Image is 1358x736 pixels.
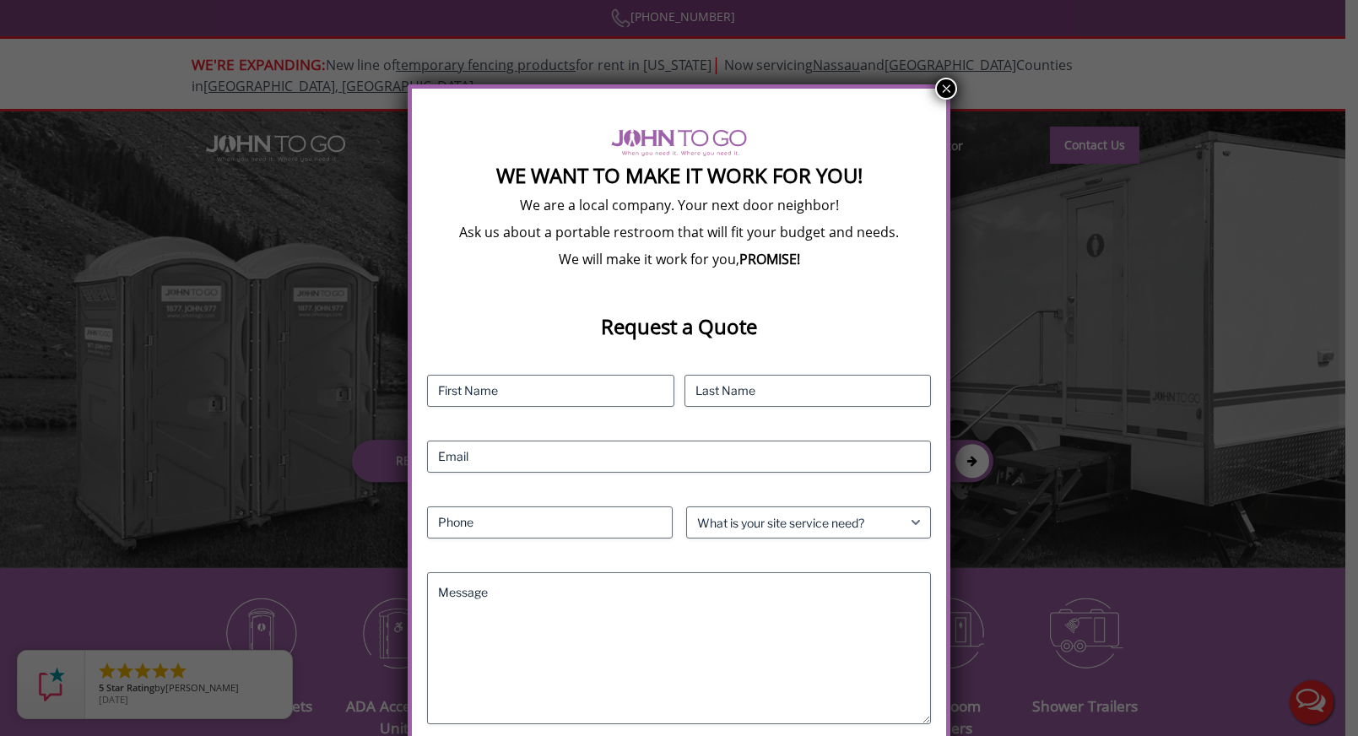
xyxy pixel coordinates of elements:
[601,312,757,340] strong: Request a Quote
[611,129,747,156] img: logo of viptogo
[427,223,932,241] p: Ask us about a portable restroom that will fit your budget and needs.
[427,250,932,268] p: We will make it work for you,
[496,161,863,189] strong: We Want To Make It Work For You!
[935,78,957,100] button: Close
[427,506,673,538] input: Phone
[684,375,932,407] input: Last Name
[739,250,800,268] b: PROMISE!
[427,441,932,473] input: Email
[427,196,932,214] p: We are a local company. Your next door neighbor!
[427,375,674,407] input: First Name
